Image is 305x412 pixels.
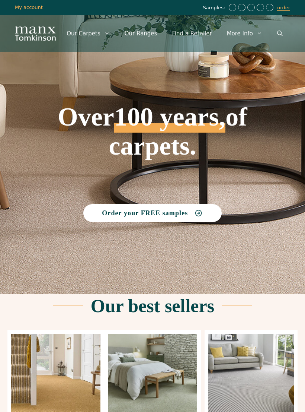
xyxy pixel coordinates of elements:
a: Find a Retailer [164,22,219,45]
a: My account [15,4,43,10]
nav: Primary [59,22,290,45]
a: Our Ranges [117,22,165,45]
span: Order your FREE samples [102,210,188,216]
span: Samples: [203,5,227,11]
h1: Over of carpets. [41,50,264,159]
a: Our Carpets [59,22,117,45]
h2: Our best sellers [91,297,214,315]
span: 100 years, [114,110,225,133]
a: Order your FREE samples [83,204,222,222]
a: order [277,5,290,11]
a: More Info [219,22,270,45]
img: Manx Tomkinson [15,26,56,41]
a: Open Search Bar [270,22,290,45]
